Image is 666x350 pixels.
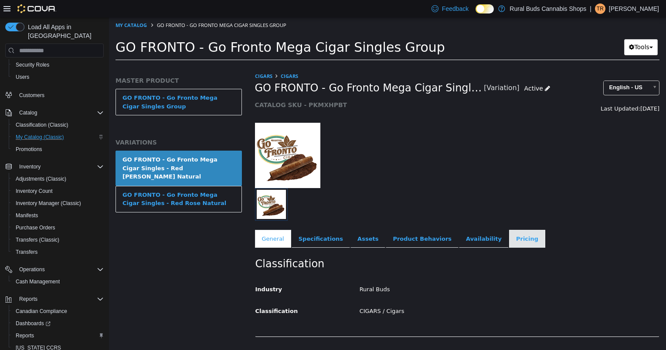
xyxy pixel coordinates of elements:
button: Users [9,71,107,83]
h5: VARIATIONS [7,121,133,129]
div: Rural Buds [244,265,557,280]
a: Purchase Orders [12,222,59,233]
a: Reports [12,330,37,341]
p: [PERSON_NAME] [609,3,659,14]
span: Dashboards [16,320,51,327]
img: Cova [17,4,56,13]
div: GO FRONTO - Go Fronto Mega Cigar Singles - Red [PERSON_NAME] Natural [14,138,126,164]
a: Availability [350,212,400,231]
button: Inventory Manager (Classic) [9,197,107,209]
span: Dashboards [12,318,104,329]
button: Inventory Count [9,185,107,197]
span: Reports [16,332,34,339]
span: Inventory Count [12,186,104,196]
span: Adjustments (Classic) [16,175,66,182]
a: Product Behaviors [277,212,350,231]
button: Canadian Compliance [9,305,107,317]
button: Transfers [9,246,107,258]
a: Dashboards [9,317,107,330]
button: Adjustments (Classic) [9,173,107,185]
span: Inventory Manager (Classic) [16,200,81,207]
a: Transfers (Classic) [12,235,63,245]
a: Inventory Manager (Classic) [12,198,85,209]
a: General [146,212,182,231]
button: Reports [9,330,107,342]
div: Tiffany Robertson [595,3,605,14]
span: Active [415,67,434,74]
a: My Catalog [7,4,38,11]
a: Transfers [12,247,41,257]
span: Load All Apps in [GEOGRAPHIC_DATA] [24,23,104,40]
button: Transfers (Classic) [9,234,107,246]
a: Canadian Compliance [12,306,71,316]
span: Transfers [16,249,37,256]
p: | [590,3,591,14]
button: Promotions [9,143,107,155]
span: Inventory [16,162,104,172]
button: Reports [16,294,41,304]
span: Reports [12,330,104,341]
button: Customers [2,88,107,101]
a: Users [12,72,33,82]
span: My Catalog (Classic) [12,132,104,142]
button: Tools [515,22,549,38]
a: GO FRONTO - Go Fronto Mega Cigar Singles Group [7,71,133,98]
a: Promotions [12,144,46,155]
button: Catalog [16,108,41,118]
span: Manifests [16,212,38,219]
span: Transfers (Classic) [16,236,59,243]
span: TR [597,3,604,14]
span: Reports [19,296,37,303]
span: English - US [495,64,539,77]
span: Customers [16,89,104,100]
span: Classification (Classic) [16,121,68,128]
span: [DATE] [531,88,550,94]
button: Inventory [2,161,107,173]
div: CIGARS / Cigars [244,286,557,302]
input: Dark Mode [476,4,494,13]
span: Transfers (Classic) [12,235,104,245]
span: Reports [16,294,104,304]
h2: Classification [146,240,550,253]
span: Cash Management [16,278,60,285]
span: Inventory Manager (Classic) [12,198,104,209]
span: Operations [19,266,45,273]
span: Inventory [19,163,41,170]
a: Security Roles [12,60,53,70]
span: Security Roles [12,60,104,70]
a: Assets [241,212,276,231]
span: Catalog [19,109,37,116]
span: Classification (Classic) [12,120,104,130]
span: Feedback [442,4,469,13]
a: Classification (Classic) [12,120,72,130]
a: Dashboards [12,318,54,329]
small: [Variation] [375,67,410,74]
span: Industry [146,269,173,275]
span: Transfers [12,247,104,257]
button: Purchase Orders [9,222,107,234]
button: Manifests [9,209,107,222]
span: Canadian Compliance [16,308,67,315]
span: Promotions [16,146,42,153]
a: Specifications [183,212,241,231]
div: GO FRONTO - Go Fronto Mega Cigar Singles - Red Rose Natural [14,173,126,190]
span: GO FRONTO - Go Fronto Mega Cigar Singles Group [7,22,336,37]
span: Purchase Orders [12,222,104,233]
span: Catalog [16,108,104,118]
span: Adjustments (Classic) [12,174,104,184]
span: Last Updated: [492,88,531,94]
a: My Catalog (Classic) [12,132,68,142]
a: Cash Management [12,276,63,287]
button: Inventory [16,162,44,172]
h5: MASTER PRODUCT [7,59,133,67]
button: Cash Management [9,276,107,288]
span: GO FRONTO - Go Fronto Mega Cigar Singles - Red [PERSON_NAME] Natural [146,64,375,77]
span: Customers [19,92,44,99]
a: English - US [494,63,550,78]
span: Inventory Count [16,188,53,195]
button: Security Roles [9,59,107,71]
span: Canadian Compliance [12,306,104,316]
a: CIGARS [146,55,163,62]
button: Reports [2,293,107,305]
span: GO FRONTO - Go Fronto Mega Cigar Singles Group [48,4,177,11]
